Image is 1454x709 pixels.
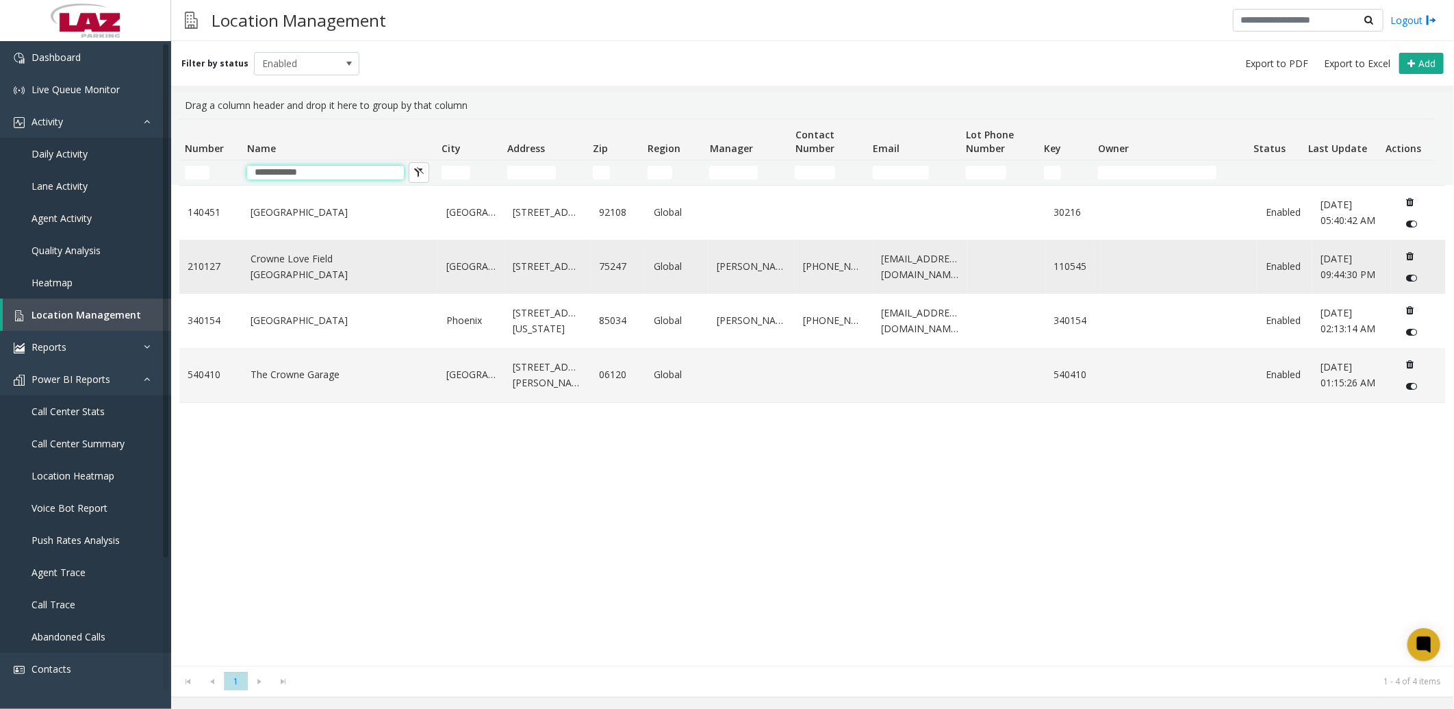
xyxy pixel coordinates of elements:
input: Owner Filter [1098,166,1216,179]
span: Name [247,142,276,155]
button: Add [1399,53,1444,75]
img: 'icon' [14,310,25,321]
button: Delete [1399,191,1421,213]
a: 210127 [188,259,234,274]
td: Lot Phone Number Filter [960,160,1038,185]
td: Manager Filter [704,160,789,185]
span: Live Queue Monitor [31,83,120,96]
td: Name Filter [242,160,436,185]
button: Disable [1399,213,1425,235]
input: Manager Filter [709,166,757,179]
a: Location Management [3,299,171,331]
td: Key Filter [1038,160,1093,185]
span: Manager [710,142,753,155]
span: Call Center Stats [31,405,105,418]
th: Status [1248,119,1302,160]
a: [PERSON_NAME] [717,259,787,274]
span: Export to Excel [1324,57,1390,71]
td: Region Filter [642,160,704,185]
span: Page 1 [224,672,248,691]
button: Disable [1399,321,1425,343]
td: Status Filter [1248,160,1302,185]
a: [EMAIL_ADDRESS][DOMAIN_NAME] [882,251,959,282]
span: Agent Trace [31,566,86,579]
a: [GEOGRAPHIC_DATA] [446,367,496,382]
a: [PHONE_NUMBER] [803,259,865,274]
a: [DATE] 02:13:14 AM [1321,306,1383,336]
span: Key [1044,142,1061,155]
input: Key Filter [1044,166,1061,179]
span: Region [648,142,680,155]
a: 540410 [188,367,234,382]
span: [DATE] 05:40:42 AM [1321,198,1375,226]
button: Export to Excel [1318,54,1396,73]
span: Location Heatmap [31,469,114,482]
a: Enabled [1266,367,1304,382]
span: Lot Phone Number [967,128,1015,155]
a: Global [654,367,701,382]
a: 540410 [1054,367,1093,382]
button: Delete [1399,353,1421,375]
input: Name Filter [247,166,404,179]
a: Global [654,313,701,328]
span: Location Management [31,308,141,321]
input: Number Filter [185,166,209,179]
a: 340154 [188,313,234,328]
input: Lot Phone Number Filter [966,166,1006,179]
a: [GEOGRAPHIC_DATA] [251,205,430,220]
a: [GEOGRAPHIC_DATA] [446,205,496,220]
img: 'icon' [14,664,25,675]
a: 30216 [1054,205,1093,220]
span: Export to PDF [1245,57,1308,71]
span: Last Update [1308,142,1367,155]
span: [DATE] 02:13:14 AM [1321,306,1375,334]
span: Heatmap [31,276,73,289]
input: Zip Filter [593,166,610,179]
span: Contacts [31,662,71,675]
a: [STREET_ADDRESS][PERSON_NAME] [513,360,583,390]
button: Clear [409,162,429,183]
span: Enabled [255,53,338,75]
span: Activity [31,115,63,128]
span: Daily Activity [31,147,88,160]
span: Power BI Reports [31,373,110,386]
td: Zip Filter [587,160,641,185]
td: Address Filter [502,160,587,185]
a: [GEOGRAPHIC_DATA] [251,313,430,328]
span: Call Center Summary [31,437,125,450]
a: Phoenix [446,313,496,328]
a: 75247 [599,259,637,274]
span: Zip [594,142,609,155]
a: [PHONE_NUMBER] [803,313,865,328]
button: Export to PDF [1240,54,1314,73]
a: [DATE] 09:44:30 PM [1321,251,1383,282]
a: [DATE] 01:15:26 AM [1321,360,1383,390]
a: Enabled [1266,313,1304,328]
a: [PERSON_NAME] [717,313,787,328]
a: Logout [1390,13,1437,27]
h3: Location Management [205,3,393,37]
th: Actions [1380,119,1435,160]
span: [DATE] 01:15:26 AM [1321,360,1375,388]
span: Voice Bot Report [31,501,107,514]
span: Abandoned Calls [31,630,105,643]
a: 340154 [1054,313,1093,328]
a: 140451 [188,205,234,220]
td: City Filter [436,160,502,185]
a: [STREET_ADDRESS] [513,259,583,274]
button: Disable [1399,267,1425,289]
td: Email Filter [867,160,960,185]
button: Delete [1399,245,1421,267]
a: [DATE] 05:40:42 AM [1321,197,1383,228]
img: logout [1426,13,1437,27]
span: City [442,142,461,155]
img: 'icon' [14,53,25,64]
span: Push Rates Analysis [31,534,120,547]
img: 'icon' [14,117,25,128]
a: Global [654,259,701,274]
label: Filter by status [181,58,248,70]
td: Contact Number Filter [789,160,867,185]
span: Number [185,142,224,155]
button: Disable [1399,375,1425,397]
button: Delete [1399,299,1421,321]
